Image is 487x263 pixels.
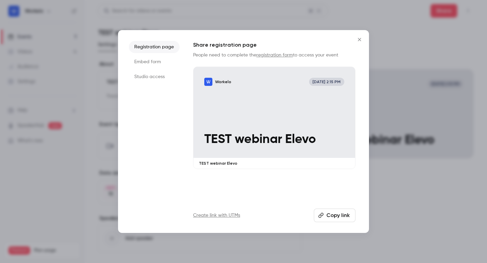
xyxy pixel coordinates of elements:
[193,52,355,58] p: People need to complete the to access your event
[193,67,355,169] a: TEST webinar ElevoWorkelo[DATE] 2:15 PMTEST webinar ElevoTEST webinar Elevo
[129,41,180,53] li: Registration page
[256,53,293,57] a: registration form
[353,33,366,46] button: Close
[193,212,240,219] a: Create link with UTMs
[129,56,180,68] li: Embed form
[204,132,344,147] p: TEST webinar Elevo
[129,71,180,83] li: Studio access
[193,41,355,49] h1: Share registration page
[215,79,231,85] p: Workelo
[309,78,344,86] span: [DATE] 2:15 PM
[314,209,355,222] button: Copy link
[204,78,212,86] img: TEST webinar Elevo
[199,161,350,166] p: TEST webinar Elevo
